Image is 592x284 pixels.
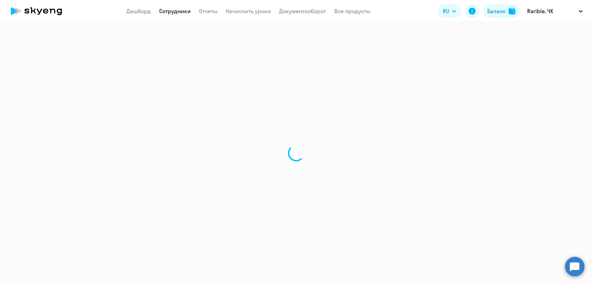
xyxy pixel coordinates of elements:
[487,7,506,15] div: Баланс
[483,4,520,18] button: Балансbalance
[279,8,326,15] a: Документооборот
[334,8,370,15] a: Все продукты
[159,8,191,15] a: Сотрудники
[443,7,449,15] span: RU
[226,8,271,15] a: Начислить уроки
[527,7,553,15] p: Rarible, ЧК
[524,3,586,19] button: Rarible, ЧК
[508,8,515,15] img: balance
[438,4,461,18] button: RU
[127,8,151,15] a: Дашборд
[199,8,217,15] a: Отчеты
